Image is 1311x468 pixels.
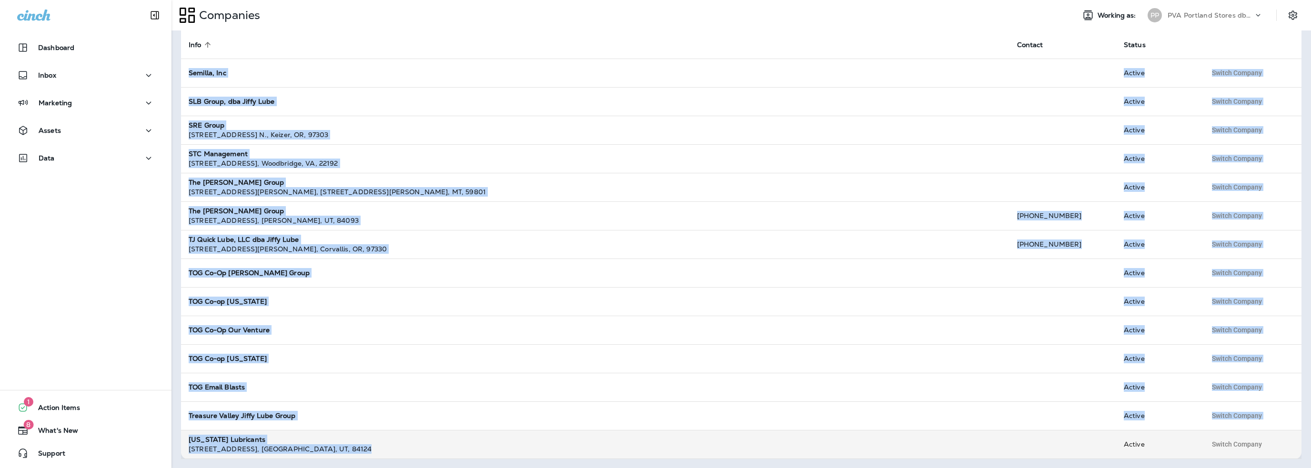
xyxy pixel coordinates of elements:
[10,38,162,57] button: Dashboard
[39,99,72,107] p: Marketing
[1116,173,1199,201] td: Active
[29,449,65,461] span: Support
[189,121,224,129] strong: SRE Group
[1207,66,1267,80] button: Switch Company
[1116,316,1199,344] td: Active
[189,187,1002,197] div: [STREET_ADDRESS][PERSON_NAME] , [STREET_ADDRESS][PERSON_NAME] , MT , 59801
[1207,437,1267,451] button: Switch Company
[38,71,56,79] p: Inbox
[189,159,1002,168] div: [STREET_ADDRESS] , Woodbridge , VA , 22192
[1116,430,1199,458] td: Active
[1116,201,1199,230] td: Active
[189,40,214,49] span: Info
[189,411,295,420] strong: Treasure Valley Jiffy Lube Group
[10,398,162,417] button: 1Action Items
[1212,412,1262,419] span: Switch Company
[10,93,162,112] button: Marketing
[1284,7,1301,24] button: Settings
[1207,380,1267,394] button: Switch Company
[39,127,61,134] p: Assets
[10,121,162,140] button: Assets
[1207,123,1267,137] button: Switch Company
[1116,230,1199,259] td: Active
[10,421,162,440] button: 8What's New
[189,354,267,363] strong: TOG Co-op [US_STATE]
[189,178,284,187] strong: The [PERSON_NAME] Group
[189,97,275,106] strong: SLB Group, dba Jiffy Lube
[39,154,55,162] p: Data
[195,8,260,22] p: Companies
[10,66,162,85] button: Inbox
[29,404,80,415] span: Action Items
[1212,70,1262,76] span: Switch Company
[1212,241,1262,248] span: Switch Company
[1207,323,1267,337] button: Switch Company
[1124,40,1158,49] span: Status
[189,297,267,306] strong: TOG Co-op [US_STATE]
[189,269,310,277] strong: TOG Co-Op [PERSON_NAME] Group
[1207,266,1267,280] button: Switch Company
[1212,212,1262,219] span: Switch Company
[1207,209,1267,223] button: Switch Company
[1212,269,1262,276] span: Switch Company
[1207,237,1267,251] button: Switch Company
[1212,441,1262,448] span: Switch Company
[1148,8,1162,22] div: PP
[23,420,33,429] span: 8
[189,435,265,444] strong: [US_STATE] Lubricants
[1212,98,1262,105] span: Switch Company
[141,6,168,25] button: Collapse Sidebar
[1116,144,1199,173] td: Active
[1207,294,1267,309] button: Switch Company
[1098,11,1138,20] span: Working as:
[1116,116,1199,144] td: Active
[189,130,1002,139] div: [STREET_ADDRESS] N. , Keizer , OR , 97303
[10,149,162,168] button: Data
[1116,401,1199,430] td: Active
[189,41,202,49] span: Info
[1116,87,1199,116] td: Active
[1212,355,1262,362] span: Switch Company
[1212,298,1262,305] span: Switch Company
[1207,408,1267,423] button: Switch Company
[189,383,245,391] strong: TOG Email Blasts
[29,427,78,438] span: What's New
[10,444,162,463] button: Support
[1124,41,1146,49] span: Status
[1207,94,1267,109] button: Switch Company
[1116,59,1199,87] td: Active
[1212,127,1262,133] span: Switch Company
[1009,230,1116,259] td: [PHONE_NUMBER]
[1207,351,1267,366] button: Switch Company
[189,207,284,215] strong: The [PERSON_NAME] Group
[1212,327,1262,333] span: Switch Company
[189,326,270,334] strong: TOG Co-Op Our Venture
[1116,287,1199,316] td: Active
[24,397,33,407] span: 1
[1212,155,1262,162] span: Switch Company
[189,244,1002,254] div: [STREET_ADDRESS][PERSON_NAME] , Corvallis , OR , 97330
[189,235,299,244] strong: TJ Quick Lube, LLC dba Jiffy Lube
[1207,151,1267,166] button: Switch Company
[1207,180,1267,194] button: Switch Company
[38,44,74,51] p: Dashboard
[1017,41,1043,49] span: Contact
[1116,373,1199,401] td: Active
[1168,11,1253,19] p: PVA Portland Stores dba Jiffy Lube
[189,69,226,77] strong: Semilla, Inc
[189,149,248,158] strong: STC Management
[1017,40,1056,49] span: Contact
[189,216,1002,225] div: [STREET_ADDRESS] , [PERSON_NAME] , UT , 84093
[1009,201,1116,230] td: [PHONE_NUMBER]
[1212,384,1262,390] span: Switch Company
[1116,259,1199,287] td: Active
[1116,344,1199,373] td: Active
[189,444,1002,454] div: [STREET_ADDRESS] , [GEOGRAPHIC_DATA] , UT , 84124
[1212,184,1262,190] span: Switch Company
